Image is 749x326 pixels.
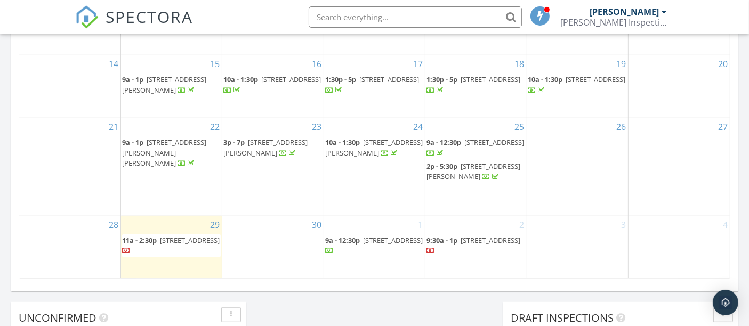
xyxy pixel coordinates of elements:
[411,55,425,72] a: Go to September 17, 2025
[75,5,99,29] img: The Best Home Inspection Software - Spectora
[325,137,423,157] span: [STREET_ADDRESS][PERSON_NAME]
[629,118,730,216] td: Go to September 27, 2025
[461,235,520,245] span: [STREET_ADDRESS]
[107,216,120,233] a: Go to September 28, 2025
[19,216,120,278] td: Go to September 28, 2025
[223,136,322,159] a: 3p - 7p [STREET_ADDRESS][PERSON_NAME]
[223,75,321,94] a: 10a - 1:30p [STREET_ADDRESS]
[310,118,324,135] a: Go to September 23, 2025
[426,234,525,257] a: 9:30a - 1p [STREET_ADDRESS]
[464,137,524,147] span: [STREET_ADDRESS]
[518,216,527,233] a: Go to October 2, 2025
[19,55,120,118] td: Go to September 14, 2025
[527,55,628,118] td: Go to September 19, 2025
[325,234,424,257] a: 9a - 12:30p [STREET_ADDRESS]
[122,137,206,167] a: 9a - 1p [STREET_ADDRESS][PERSON_NAME][PERSON_NAME]
[325,235,360,245] span: 9a - 12:30p
[528,74,627,96] a: 10a - 1:30p [STREET_ADDRESS]
[107,118,120,135] a: Go to September 21, 2025
[425,216,527,278] td: Go to October 2, 2025
[223,75,258,84] span: 10a - 1:30p
[426,235,457,245] span: 9:30a - 1p
[426,160,525,183] a: 2p - 5:30p [STREET_ADDRESS][PERSON_NAME]
[629,55,730,118] td: Go to September 20, 2025
[223,137,308,157] a: 3p - 7p [STREET_ADDRESS][PERSON_NAME]
[325,136,424,159] a: 10a - 1:30p [STREET_ADDRESS][PERSON_NAME]
[122,75,206,94] a: 9a - 1p [STREET_ADDRESS][PERSON_NAME]
[208,216,222,233] a: Go to September 29, 2025
[324,118,425,216] td: Go to September 24, 2025
[426,75,520,94] a: 1:30p - 5p [STREET_ADDRESS]
[122,75,143,84] span: 9a - 1p
[122,234,221,257] a: 11a - 2:30p [STREET_ADDRESS]
[528,75,563,84] span: 10a - 1:30p
[122,136,221,170] a: 9a - 1p [STREET_ADDRESS][PERSON_NAME][PERSON_NAME]
[208,118,222,135] a: Go to September 22, 2025
[629,216,730,278] td: Go to October 4, 2025
[426,161,520,181] a: 2p - 5:30p [STREET_ADDRESS][PERSON_NAME]
[120,118,222,216] td: Go to September 22, 2025
[122,75,206,94] span: [STREET_ADDRESS][PERSON_NAME]
[425,55,527,118] td: Go to September 18, 2025
[106,5,194,28] span: SPECTORA
[160,235,220,245] span: [STREET_ADDRESS]
[309,6,522,28] input: Search everything...
[122,137,143,147] span: 9a - 1p
[359,75,419,84] span: [STREET_ADDRESS]
[426,74,525,96] a: 1:30p - 5p [STREET_ADDRESS]
[590,6,659,17] div: [PERSON_NAME]
[325,137,423,157] a: 10a - 1:30p [STREET_ADDRESS][PERSON_NAME]
[325,137,360,147] span: 10a - 1:30p
[566,75,626,84] span: [STREET_ADDRESS]
[614,55,628,72] a: Go to September 19, 2025
[425,118,527,216] td: Go to September 25, 2025
[411,118,425,135] a: Go to September 24, 2025
[223,137,245,147] span: 3p - 7p
[208,55,222,72] a: Go to September 15, 2025
[619,216,628,233] a: Go to October 3, 2025
[426,75,457,84] span: 1:30p - 5p
[713,290,738,315] div: Open Intercom Messenger
[324,216,425,278] td: Go to October 1, 2025
[75,14,194,37] a: SPECTORA
[426,235,520,255] a: 9:30a - 1p [STREET_ADDRESS]
[721,216,730,233] a: Go to October 4, 2025
[527,118,628,216] td: Go to September 26, 2025
[426,137,524,157] a: 9a - 12:30p [STREET_ADDRESS]
[222,216,324,278] td: Go to September 30, 2025
[513,55,527,72] a: Go to September 18, 2025
[513,118,527,135] a: Go to September 25, 2025
[426,137,461,147] span: 9a - 12:30p
[426,161,457,171] span: 2p - 5:30p
[122,137,206,167] span: [STREET_ADDRESS][PERSON_NAME][PERSON_NAME]
[107,55,120,72] a: Go to September 14, 2025
[528,75,626,94] a: 10a - 1:30p [STREET_ADDRESS]
[325,75,419,94] a: 1:30p - 5p [STREET_ADDRESS]
[122,74,221,96] a: 9a - 1p [STREET_ADDRESS][PERSON_NAME]
[261,75,321,84] span: [STREET_ADDRESS]
[426,161,520,181] span: [STREET_ADDRESS][PERSON_NAME]
[19,311,96,325] span: Unconfirmed
[716,118,730,135] a: Go to September 27, 2025
[325,74,424,96] a: 1:30p - 5p [STREET_ADDRESS]
[426,136,525,159] a: 9a - 12:30p [STREET_ADDRESS]
[223,74,322,96] a: 10a - 1:30p [STREET_ADDRESS]
[120,216,222,278] td: Go to September 29, 2025
[511,311,614,325] span: Draft Inspections
[416,216,425,233] a: Go to October 1, 2025
[310,216,324,233] a: Go to September 30, 2025
[122,235,220,255] a: 11a - 2:30p [STREET_ADDRESS]
[223,137,308,157] span: [STREET_ADDRESS][PERSON_NAME]
[222,55,324,118] td: Go to September 16, 2025
[324,55,425,118] td: Go to September 17, 2025
[325,75,356,84] span: 1:30p - 5p
[561,17,667,28] div: Melton Inspection Services
[716,55,730,72] a: Go to September 20, 2025
[527,216,628,278] td: Go to October 3, 2025
[19,118,120,216] td: Go to September 21, 2025
[120,55,222,118] td: Go to September 15, 2025
[363,235,423,245] span: [STREET_ADDRESS]
[325,235,423,255] a: 9a - 12:30p [STREET_ADDRESS]
[222,118,324,216] td: Go to September 23, 2025
[310,55,324,72] a: Go to September 16, 2025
